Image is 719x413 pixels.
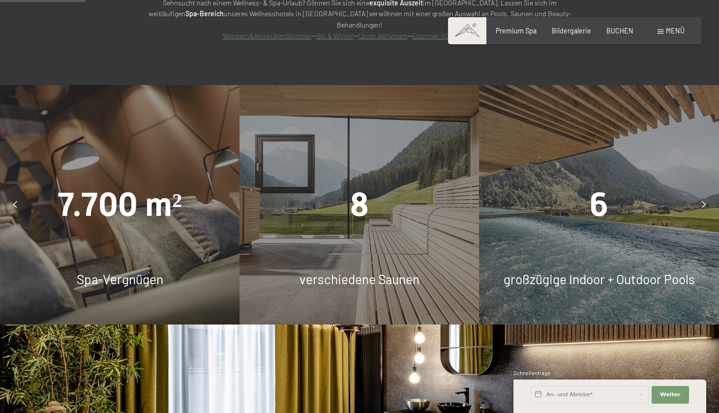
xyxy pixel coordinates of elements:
[58,185,182,224] span: 7.700 m²
[413,31,461,40] a: Gourmet-Küche
[660,391,681,399] span: Weiter
[590,185,608,224] span: 6
[496,27,537,35] a: Premium Spa
[317,31,354,40] a: Ski & Winter
[300,271,419,287] span: verschiedene Saunen
[513,370,550,376] span: Schnellanfrage
[504,271,695,287] span: großzügige Indoor + Outdoor Pools
[185,9,224,18] strong: Spa-Bereich
[359,31,408,40] a: Unser Aktivteam
[552,27,591,35] a: Bildergalerie
[223,31,312,40] a: Wandern&AktivitätenSommer
[350,185,369,224] span: 8
[77,271,163,287] span: Spa-Vergnügen
[606,27,633,35] a: BUCHEN
[652,386,689,404] button: Weiter
[666,27,685,35] span: Menü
